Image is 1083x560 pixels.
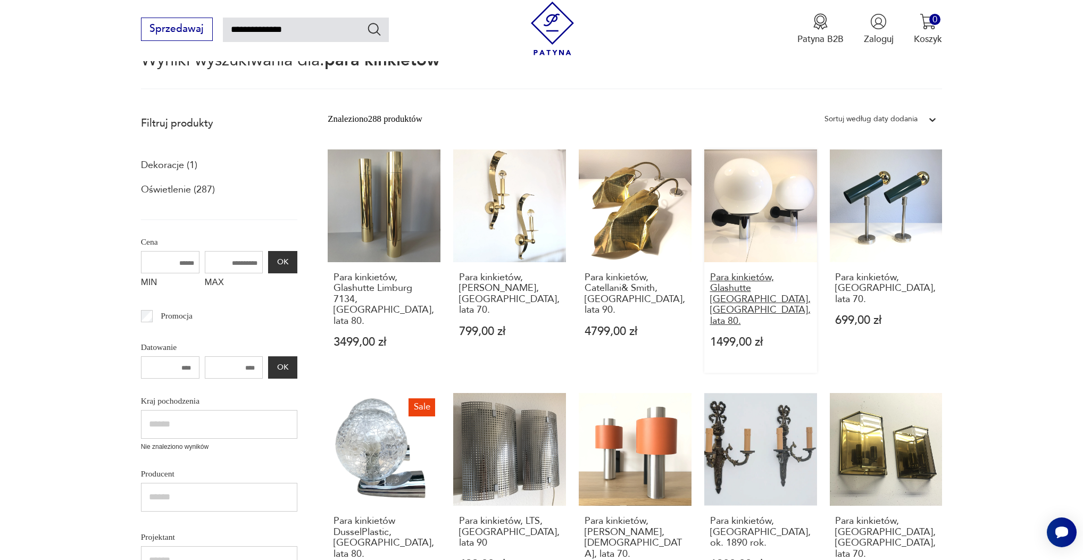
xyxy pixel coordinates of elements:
[366,21,382,37] button: Szukaj
[453,149,566,373] a: Para kinkietów, Asmuth Leuchten, Niemcy, lata 70.Para kinkietów, [PERSON_NAME], [GEOGRAPHIC_DATA]...
[328,112,422,126] div: Znaleziono 288 produktów
[141,26,213,34] a: Sprzedawaj
[797,13,844,45] a: Ikona medaluPatyna B2B
[920,13,936,30] img: Ikona koszyka
[812,13,829,30] img: Ikona medalu
[141,156,197,174] a: Dekoracje (1)
[585,516,686,559] h3: Para kinkietów, [PERSON_NAME], [DEMOGRAPHIC_DATA], lata 70.
[864,33,894,45] p: Zaloguj
[710,272,811,327] h3: Para kinkietów, Glashutte [GEOGRAPHIC_DATA], [GEOGRAPHIC_DATA], lata 80.
[929,14,940,25] div: 0
[579,149,692,373] a: Para kinkietów, Catellani& Smith, Włochy, lata 90.Para kinkietów, Catellani& Smith, [GEOGRAPHIC_D...
[141,116,297,130] p: Filtruj produkty
[585,272,686,316] h3: Para kinkietów, Catellani& Smith, [GEOGRAPHIC_DATA], lata 90.
[704,149,817,373] a: Para kinkietów, Glashutte Limburg, Niemcy, lata 80.Para kinkietów, Glashutte [GEOGRAPHIC_DATA], [...
[1047,517,1077,547] iframe: Smartsupp widget button
[797,33,844,45] p: Patyna B2B
[835,272,936,305] h3: Para kinkietów, [GEOGRAPHIC_DATA], lata 70.
[526,2,579,55] img: Patyna - sklep z meblami i dekoracjami vintage
[268,251,297,273] button: OK
[710,516,811,548] h3: Para kinkietów, [GEOGRAPHIC_DATA], ok. 1890 rok.
[141,394,297,408] p: Kraj pochodzenia
[334,516,435,559] h3: Para kinkietów DusselPlastic, [GEOGRAPHIC_DATA], lata 80.
[141,340,297,354] p: Datowanie
[328,149,440,373] a: Para kinkietów, Glashutte Limburg 7134, Niemcy, lata 80.Para kinkietów, Glashutte Limburg 7134, [...
[141,235,297,249] p: Cena
[268,356,297,379] button: OK
[830,149,943,373] a: Para kinkietów, Niemcy, lata 70.Para kinkietów, [GEOGRAPHIC_DATA], lata 70.699,00 zł
[710,337,811,348] p: 1499,00 zł
[459,326,560,337] p: 799,00 zł
[141,467,297,481] p: Producent
[161,309,193,323] p: Promocja
[914,13,942,45] button: 0Koszyk
[334,272,435,327] h3: Para kinkietów, Glashutte Limburg 7134, [GEOGRAPHIC_DATA], lata 80.
[914,33,942,45] p: Koszyk
[864,13,894,45] button: Zaloguj
[205,273,263,294] label: MAX
[459,516,560,548] h3: Para kinkietów, LTS, [GEOGRAPHIC_DATA], lata 90
[141,442,297,452] p: Nie znaleziono wyników
[835,315,936,326] p: 699,00 zł
[141,53,943,89] p: Wyniki wyszukiwania dla:
[141,273,199,294] label: MIN
[459,272,560,316] h3: Para kinkietów, [PERSON_NAME], [GEOGRAPHIC_DATA], lata 70.
[870,13,887,30] img: Ikonka użytkownika
[141,181,215,199] a: Oświetlenie (287)
[824,112,918,126] div: Sortuj według daty dodania
[797,13,844,45] button: Patyna B2B
[141,18,213,41] button: Sprzedawaj
[835,516,936,559] h3: Para kinkietów, [GEOGRAPHIC_DATA], [GEOGRAPHIC_DATA], lata 70.
[585,326,686,337] p: 4799,00 zł
[141,530,297,544] p: Projektant
[334,337,435,348] p: 3499,00 zł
